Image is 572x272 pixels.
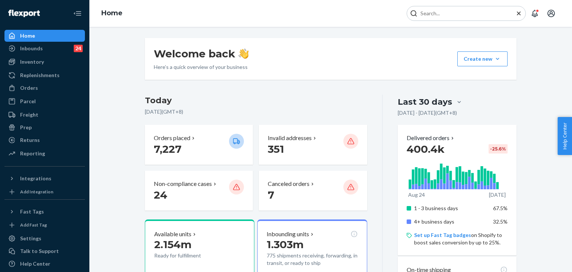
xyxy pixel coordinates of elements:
a: Replenishments [4,69,85,81]
div: Freight [20,111,38,118]
span: 67.5% [493,205,508,211]
a: Help Center [4,258,85,270]
span: 24 [154,189,167,201]
a: Add Integration [4,187,85,196]
p: [DATE] - [DATE] ( GMT+8 ) [398,109,457,117]
p: [DATE] ( GMT+8 ) [145,108,367,116]
a: Prep [4,121,85,133]
button: Delivered orders [407,134,455,142]
span: 7,227 [154,143,181,155]
h1: Welcome back [154,47,249,60]
img: hand-wave emoji [238,48,249,59]
a: Set up Fast Tag badges [414,232,471,238]
button: Create new [457,51,508,66]
button: Integrations [4,173,85,184]
button: Orders placed 7,227 [145,125,253,165]
a: Inventory [4,56,85,68]
button: Fast Tags [4,206,85,218]
div: Help Center [20,260,50,268]
div: Settings [20,235,41,242]
div: 24 [74,45,83,52]
span: 2.154m [154,238,191,251]
div: Prep [20,124,32,131]
svg: Search Icon [410,10,417,17]
a: Talk to Support [4,245,85,257]
p: 4+ business days [414,218,487,225]
p: Invalid addresses [268,134,312,142]
div: Add Integration [20,189,53,195]
div: Fast Tags [20,208,44,215]
span: 32.5% [493,218,508,225]
button: Canceled orders 7 [259,171,367,211]
p: on Shopify to boost sales conversion by up to 25%. [414,231,508,246]
span: 1.303m [267,238,304,251]
img: Flexport logo [8,10,40,17]
p: Inbounding units [267,230,309,238]
div: Returns [20,136,40,144]
a: Parcel [4,95,85,107]
div: Talk to Support [20,247,59,255]
div: Last 30 days [398,96,452,108]
span: 7 [268,189,274,201]
span: 351 [268,143,284,155]
div: Inbounds [20,45,43,52]
a: Home [101,9,123,17]
div: Parcel [20,98,36,105]
p: [DATE] [489,191,506,199]
button: Help Center [557,117,572,155]
h3: Today [145,95,367,107]
a: Settings [4,233,85,244]
ol: breadcrumbs [95,3,128,24]
button: Open account menu [544,6,559,21]
div: Home [20,32,35,39]
a: Inbounds24 [4,42,85,54]
div: Add Fast Tag [20,222,47,228]
input: Search Input [417,10,509,17]
button: Open notifications [527,6,542,21]
div: Inventory [20,58,44,66]
button: Invalid addresses 351 [259,125,367,165]
a: Freight [4,109,85,121]
div: -25.6 % [489,144,508,154]
a: Add Fast Tag [4,221,85,230]
p: Ready for fulfillment [154,252,223,259]
p: Available units [154,230,191,238]
p: 1 - 3 business days [414,205,487,212]
a: Returns [4,134,85,146]
div: Reporting [20,150,45,157]
button: Close Navigation [70,6,85,21]
div: Orders [20,84,38,92]
span: 400.4k [407,143,445,155]
p: Here’s a quick overview of your business [154,63,249,71]
a: Orders [4,82,85,94]
div: Replenishments [20,72,60,79]
div: Integrations [20,175,51,182]
p: Aug 24 [408,191,425,199]
p: Canceled orders [268,180,309,188]
a: Home [4,30,85,42]
p: 775 shipments receiving, forwarding, in transit, or ready to ship [267,252,357,267]
button: Non-compliance cases 24 [145,171,253,211]
a: Reporting [4,148,85,159]
p: Non-compliance cases [154,180,212,188]
button: Close Search [515,10,522,18]
p: Orders placed [154,134,190,142]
